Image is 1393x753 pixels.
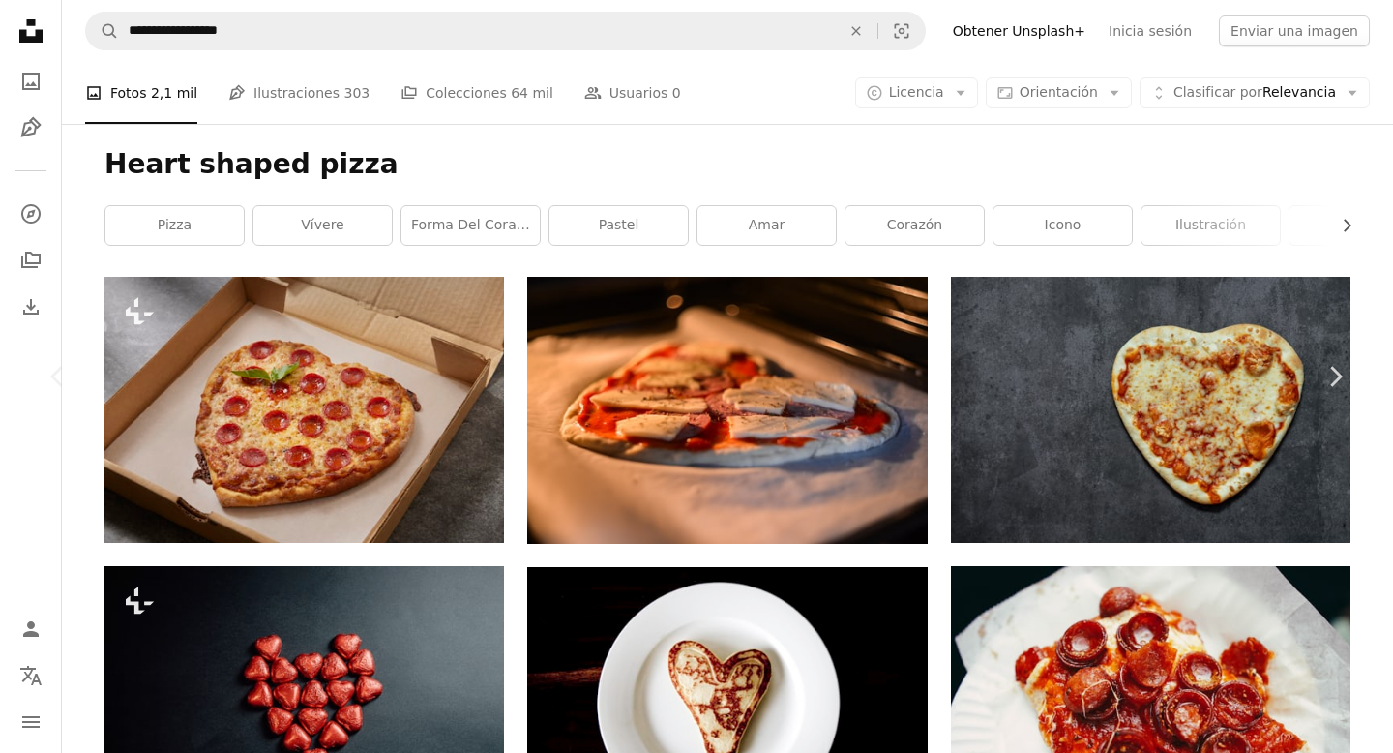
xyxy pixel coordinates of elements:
a: pizza [105,206,244,245]
span: Licencia [889,84,944,100]
a: pan tostado en forma de corazón sobre plato redondo de cerámica blanca [527,691,927,708]
a: Obtener Unsplash+ [941,15,1097,46]
a: Usuarios 0 [584,62,681,124]
a: Ilustraciones [12,108,50,147]
button: Enviar una imagen [1219,15,1370,46]
span: Orientación [1020,84,1098,100]
button: Idioma [12,656,50,695]
a: Un caramelo de chocolate en forma de corazón sentado encima de una mesa [104,697,504,714]
a: Fotos [12,62,50,101]
a: Inicia sesión [1097,15,1203,46]
img: una pizza en forma de corazón sentada encima de una mesa [951,277,1350,543]
a: una pizza en forma de corazón sentada encima de una mesa [951,401,1350,418]
a: Una pizza sentada encima de una sartén cubierta de salsa [527,402,927,419]
a: Colecciones [12,241,50,280]
button: Orientación [986,77,1132,108]
span: 0 [672,82,681,104]
a: pastel [549,206,688,245]
button: Búsqueda visual [878,13,925,49]
a: amar [697,206,836,245]
button: Borrar [835,13,877,49]
span: 303 [343,82,370,104]
a: Explorar [12,195,50,233]
a: Siguiente [1277,284,1393,469]
img: Pizza de pepperoni en forma de corazón con albahaca fresca [104,277,504,543]
a: icono [993,206,1132,245]
img: Una pizza sentada encima de una sartén cubierta de salsa [527,277,927,544]
span: Clasificar por [1173,84,1262,100]
a: Pizza marrón y blanca en plato de cerámica blanca [951,690,1350,708]
a: Ilustraciones 303 [228,62,370,124]
a: Iniciar sesión / Registrarse [12,610,50,648]
button: Menú [12,703,50,741]
a: Pizza de pepperoni en forma de corazón con albahaca fresca [104,401,504,418]
button: Buscar en Unsplash [86,13,119,49]
a: Colecciones 64 mil [400,62,553,124]
button: Clasificar porRelevancia [1140,77,1370,108]
span: Relevancia [1173,83,1336,103]
h1: Heart shaped pizza [104,147,1350,182]
a: corazón [845,206,984,245]
a: ilustración [1141,206,1280,245]
a: vívere [253,206,392,245]
button: Licencia [855,77,978,108]
span: 64 mil [511,82,553,104]
form: Encuentra imágenes en todo el sitio [85,12,926,50]
a: Forma del corazón [401,206,540,245]
button: desplazar lista a la derecha [1329,206,1350,245]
